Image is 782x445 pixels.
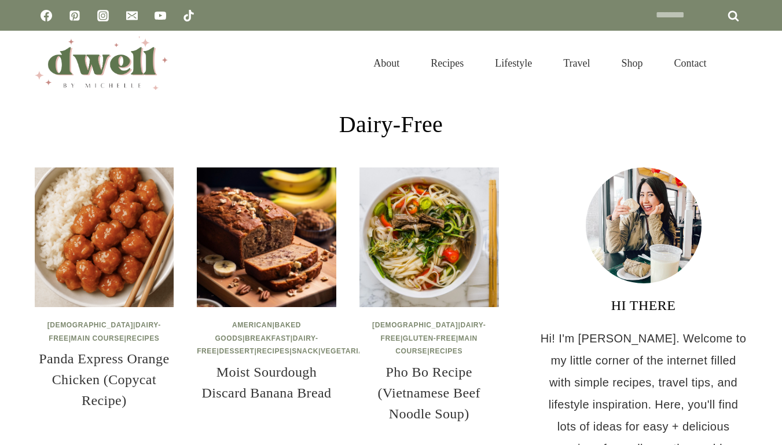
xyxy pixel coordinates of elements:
[47,321,133,329] a: [DEMOGRAPHIC_DATA]
[120,4,144,27] a: Email
[429,347,462,355] a: Recipes
[232,321,272,329] a: American
[197,321,369,356] span: | | | | | | |
[415,43,479,83] a: Recipes
[372,321,486,356] span: | | | |
[35,37,168,90] img: DWELL by michelle
[321,347,369,355] a: Vegetarian
[548,43,605,83] a: Travel
[47,321,161,342] span: | | |
[539,295,748,316] h3: HI THERE
[71,334,124,342] a: Main Course
[256,347,289,355] a: Recipes
[380,321,486,342] a: Dairy-Free
[197,167,336,307] img: Moist Sourdough Discard Banana Bread
[219,347,255,355] a: Dessert
[358,43,722,83] nav: Primary Navigation
[339,107,443,142] h1: Dairy-Free
[49,321,161,342] a: Dairy-Free
[91,4,115,27] a: Instagram
[39,351,169,408] a: Panda Express Orange Chicken (Copycat Recipe)
[215,321,301,342] a: Baked Goods
[372,321,458,329] a: [DEMOGRAPHIC_DATA]
[149,4,172,27] a: YouTube
[202,364,332,400] a: Moist Sourdough Discard Banana Bread
[403,334,456,342] a: Gluten-Free
[659,43,722,83] a: Contact
[177,4,200,27] a: TikTok
[728,53,748,73] button: View Search Form
[35,4,58,27] a: Facebook
[359,167,499,307] img: Pho Bo Recipe (Vietnamese Beef Noodle Soup)
[292,347,318,355] a: Snack
[358,43,415,83] a: About
[127,334,160,342] a: Recipes
[479,43,548,83] a: Lifestyle
[63,4,86,27] a: Pinterest
[377,364,480,421] a: Pho Bo Recipe (Vietnamese Beef Noodle Soup)
[605,43,658,83] a: Shop
[35,167,174,307] img: Panda Express Orange Chicken (Copycat Recipe)
[245,334,291,342] a: Breakfast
